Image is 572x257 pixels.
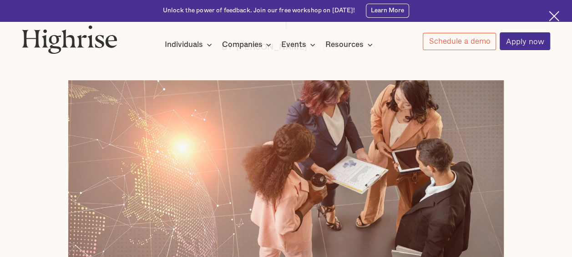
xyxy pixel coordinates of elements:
div: Individuals [165,39,215,50]
img: Highrise logo [22,25,117,54]
div: Companies [222,39,262,50]
div: Individuals [165,39,203,50]
div: Events [281,39,318,50]
div: Events [281,39,306,50]
div: Unlock the power of feedback. Join our free workshop on [DATE]! [163,6,355,15]
a: Learn More [366,4,409,17]
div: Companies [222,39,274,50]
div: Resources [325,39,364,50]
a: Schedule a demo [423,33,496,50]
div: Resources [325,39,375,50]
a: Apply now [500,32,550,50]
img: Cross icon [549,11,559,21]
